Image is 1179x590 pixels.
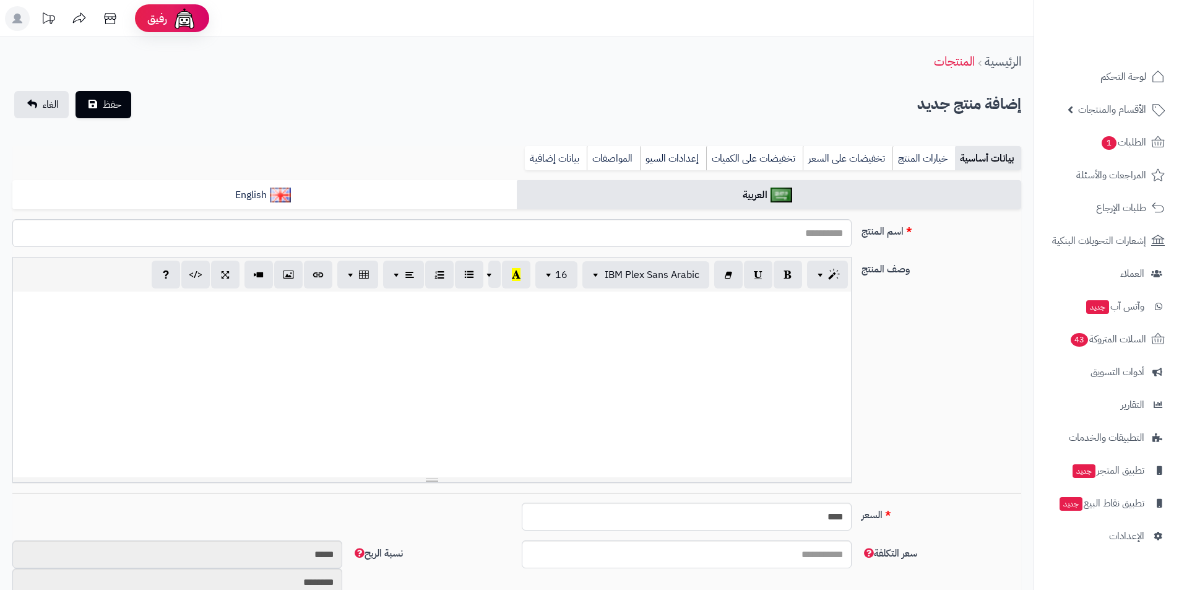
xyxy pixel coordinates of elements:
[517,180,1021,210] a: العربية
[862,546,917,561] span: سعر التكلفة
[1042,160,1172,190] a: المراجعات والأسئلة
[1042,193,1172,223] a: طلبات الإرجاع
[352,546,403,561] span: نسبة الربح
[1069,331,1146,348] span: السلات المتروكة
[1085,298,1144,315] span: وآتس آب
[147,11,167,26] span: رفيق
[525,146,587,171] a: بيانات إضافية
[1042,259,1172,288] a: العملاء
[587,146,640,171] a: المواصفات
[535,261,577,288] button: 16
[1042,226,1172,256] a: إشعارات التحويلات البنكية
[1078,101,1146,118] span: الأقسام والمنتجات
[1042,292,1172,321] a: وآتس آبجديد
[892,146,955,171] a: خيارات المنتج
[1073,464,1095,478] span: جديد
[1120,265,1144,282] span: العملاء
[955,146,1021,171] a: بيانات أساسية
[917,92,1021,117] h2: إضافة منتج جديد
[985,52,1021,71] a: الرئيسية
[1100,68,1146,85] span: لوحة التحكم
[857,219,1026,239] label: اسم المنتج
[640,146,706,171] a: إعدادات السيو
[1069,429,1144,446] span: التطبيقات والخدمات
[1102,136,1116,150] span: 1
[1071,333,1088,347] span: 43
[103,97,121,112] span: حفظ
[934,52,975,71] a: المنتجات
[12,180,517,210] a: English
[1090,363,1144,381] span: أدوات التسويق
[1058,495,1144,512] span: تطبيق نقاط البيع
[857,257,1026,277] label: وصف المنتج
[1095,35,1167,61] img: logo-2.png
[1052,232,1146,249] span: إشعارات التحويلات البنكية
[1042,456,1172,485] a: تطبيق المتجرجديد
[1042,423,1172,453] a: التطبيقات والخدمات
[172,6,197,31] img: ai-face.png
[1042,128,1172,157] a: الطلبات1
[1096,199,1146,217] span: طلبات الإرجاع
[1121,396,1144,414] span: التقارير
[1109,527,1144,545] span: الإعدادات
[1071,462,1144,479] span: تطبيق المتجر
[1042,324,1172,354] a: السلات المتروكة43
[857,503,1026,523] label: السعر
[706,146,803,171] a: تخفيضات على الكميات
[1100,134,1146,151] span: الطلبات
[555,267,568,282] span: 16
[33,6,64,34] a: تحديثات المنصة
[76,91,131,118] button: حفظ
[1042,62,1172,92] a: لوحة التحكم
[803,146,892,171] a: تخفيضات على السعر
[1076,167,1146,184] span: المراجعات والأسئلة
[1042,521,1172,551] a: الإعدادات
[582,261,709,288] button: IBM Plex Sans Arabic
[1042,357,1172,387] a: أدوات التسويق
[43,97,59,112] span: الغاء
[605,267,699,282] span: IBM Plex Sans Arabic
[1086,300,1109,314] span: جديد
[270,188,292,202] img: English
[1042,488,1172,518] a: تطبيق نقاط البيعجديد
[1042,390,1172,420] a: التقارير
[771,188,792,202] img: العربية
[1060,497,1082,511] span: جديد
[14,91,69,118] a: الغاء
